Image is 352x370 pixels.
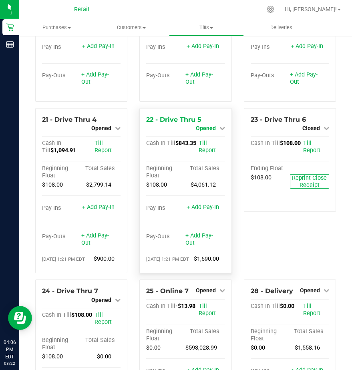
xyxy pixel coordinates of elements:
p: 04:06 PM EDT [4,339,16,360]
span: Opened [300,287,320,294]
span: 25 - Online 7 [146,287,189,295]
span: $108.00 [280,140,301,147]
span: Deliveries [259,24,303,31]
div: Pay-Ins [146,205,185,212]
span: $1,690.00 [194,255,219,262]
span: -$13.98 [175,303,195,310]
button: Reprint Close Receipt [290,174,329,189]
div: Total Sales [81,337,121,344]
a: + Add Pay-In [187,43,219,50]
div: Pay-Ins [42,205,81,212]
span: $0.00 [97,353,111,360]
a: + Add Pay-Out [290,71,318,85]
span: Opened [196,287,216,294]
a: Purchases [19,19,94,36]
span: $2,799.14 [86,181,111,188]
span: $1,094.91 [50,147,76,154]
div: Pay-Outs [146,233,185,240]
a: Till Report [95,312,112,326]
a: + Add Pay-In [82,43,115,50]
span: $4,061.12 [191,181,216,188]
span: Cash In Till [42,140,61,154]
div: Manage settings [266,6,276,13]
span: $108.00 [146,181,167,188]
div: Total Sales [290,328,329,335]
span: $108.00 [42,353,63,360]
span: [DATE] 1:21 PM EDT [146,256,189,262]
div: Pay-Ins [251,44,290,51]
div: Beginning Float [146,328,185,342]
div: Beginning Float [146,165,185,179]
span: Customers [95,24,169,31]
div: Pay-Ins [146,44,185,51]
div: Pay-Outs [146,72,185,79]
span: $108.00 [71,312,92,318]
a: Till Report [303,303,320,317]
iframe: Resource center [8,306,32,330]
span: 23 - Drive Thru 6 [251,116,306,123]
span: $843.35 [175,140,196,147]
span: $593,028.99 [185,344,217,351]
a: Till Report [199,140,216,154]
inline-svg: Retail [6,23,14,31]
a: Till Report [95,140,112,154]
div: Ending Float [251,165,290,172]
span: Hi, [PERSON_NAME]! [285,6,337,12]
span: Purchases [19,24,94,31]
a: + Add Pay-In [82,204,115,211]
span: 28 - Delivery [251,287,293,295]
p: 08/22 [4,360,16,366]
span: Cash In Till [42,312,71,318]
span: Tills [169,24,243,31]
span: Retail [74,6,89,13]
div: Total Sales [185,165,225,172]
span: Cash In Till [251,140,280,147]
inline-svg: Reports [6,40,14,48]
span: Opened [196,125,216,131]
div: Total Sales [81,165,121,172]
a: Till Report [303,140,320,154]
span: $108.00 [42,181,63,188]
span: Cash In Till [251,303,280,310]
a: + Add Pay-In [291,43,323,50]
span: $0.00 [146,344,161,351]
span: $1,558.16 [295,344,320,351]
span: $0.00 [251,344,265,351]
span: Opened [91,297,111,303]
div: Pay-Outs [251,72,290,79]
div: Total Sales [185,328,225,335]
div: Beginning Float [251,328,290,342]
span: Cash In Till [146,140,175,147]
div: Beginning Float [42,337,81,351]
span: 21 - Drive Thru 4 [42,116,97,123]
span: Reprint Close Receipt [292,175,327,189]
div: Beginning Float [42,165,81,179]
span: Opened [91,125,111,131]
a: + Add Pay-Out [185,232,213,246]
span: [DATE] 1:21 PM EDT [42,256,85,262]
span: 22 - Drive Thru 5 [146,116,201,123]
span: $0.00 [280,303,294,310]
a: Tills [169,19,244,36]
div: Pay-Outs [42,72,81,79]
span: $108.00 [251,174,272,181]
div: Pay-Outs [42,233,81,240]
a: Till Report [199,303,216,317]
div: Pay-Ins [42,44,81,51]
a: Deliveries [244,19,319,36]
a: + Add Pay-Out [81,71,109,85]
span: Cash In Till [146,303,175,310]
span: $900.00 [94,255,115,262]
a: + Add Pay-Out [185,71,213,85]
a: + Add Pay-Out [81,232,109,246]
span: 24 - Drive Thru 7 [42,287,98,295]
a: + Add Pay-In [187,204,219,211]
span: Closed [302,125,320,131]
a: Customers [94,19,169,36]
